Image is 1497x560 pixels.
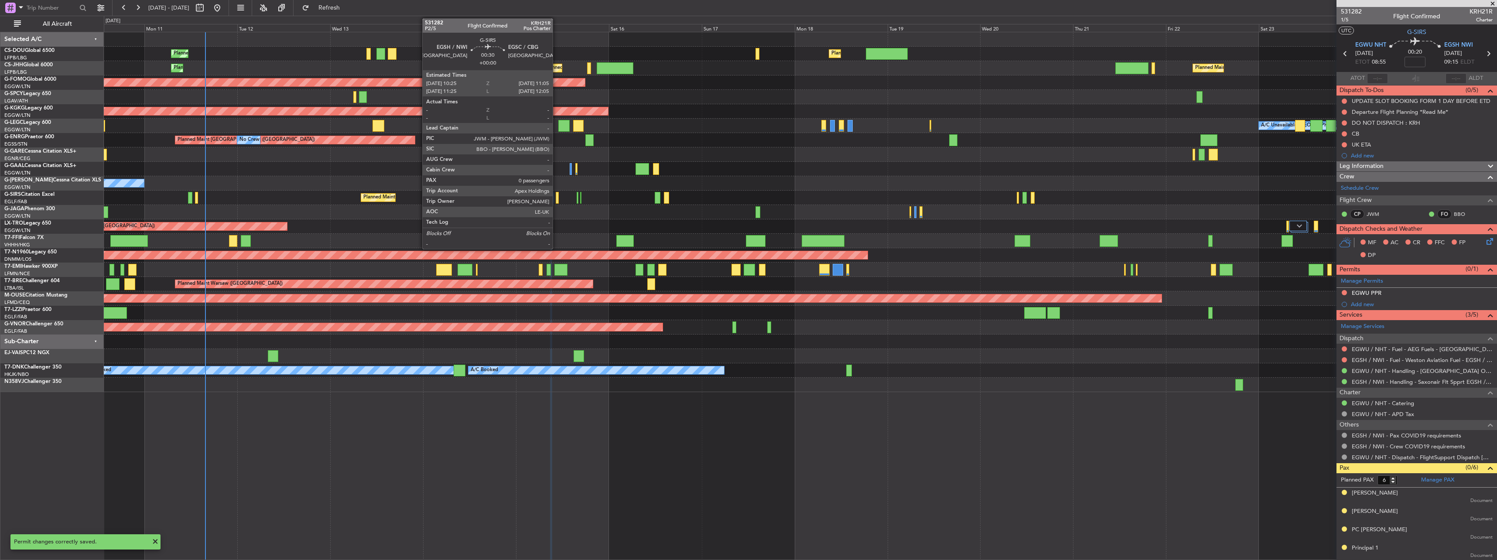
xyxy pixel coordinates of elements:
div: [PERSON_NAME] [1352,489,1398,498]
a: T7-LZZIPraetor 600 [4,307,51,312]
a: EGGW/LTN [4,126,31,133]
div: Wed 13 [330,24,423,32]
a: LX-TROLegacy 650 [4,221,51,226]
div: Planned Maint [GEOGRAPHIC_DATA] ([GEOGRAPHIC_DATA]) [174,61,311,75]
span: G-SPCY [4,91,23,96]
a: EGWU / NHT - APD Tax [1352,410,1414,418]
a: T7-FFIFalcon 7X [4,235,44,240]
span: Services [1340,310,1362,320]
span: EGWU NHT [1355,41,1386,50]
button: UTC [1339,27,1354,34]
div: [DATE] [106,17,120,25]
a: N358VJChallenger 350 [4,379,62,384]
span: FFC [1435,239,1445,247]
span: ETOT [1355,58,1370,67]
span: Charter [1470,16,1493,24]
a: JWM [1367,210,1386,218]
a: VHHH/HKG [4,242,30,248]
span: G-[PERSON_NAME] [4,178,53,183]
div: EGWU PPR [1352,289,1381,297]
a: G-FOMOGlobal 6000 [4,77,56,82]
a: LGAV/ATH [4,98,28,104]
div: Planned Maint [GEOGRAPHIC_DATA] ([GEOGRAPHIC_DATA]) [545,61,683,75]
span: AC [1391,239,1398,247]
a: T7-DNKChallenger 350 [4,365,62,370]
a: G-GAALCessna Citation XLS+ [4,163,76,168]
div: UPDATE SLOT BOOKING FORM 1 DAY BEFORE ETD [1352,97,1490,105]
span: Flight Crew [1340,195,1372,205]
a: BBO [1454,210,1473,218]
a: EGGW/LTN [4,83,31,90]
a: EGGW/LTN [4,184,31,191]
span: (3/5) [1466,310,1478,319]
span: G-JAGA [4,206,24,212]
a: Manage Permits [1341,277,1383,286]
div: Sat 16 [609,24,702,32]
span: Permits [1340,265,1360,275]
span: ALDT [1469,74,1483,83]
a: G-VNORChallenger 650 [4,321,63,327]
div: Departure Flight Planning *Read Me* [1352,108,1448,116]
a: G-JAGAPhenom 300 [4,206,55,212]
span: G-SIRS [1407,27,1426,37]
div: A/C Booked [471,364,498,377]
span: MF [1368,239,1376,247]
img: arrow-gray.svg [1297,224,1302,228]
span: ELDT [1460,58,1474,67]
span: Document [1470,516,1493,523]
span: [DATE] - [DATE] [148,4,189,12]
span: T7-FFI [4,235,20,240]
div: Wed 20 [980,24,1073,32]
span: N358VJ [4,379,24,384]
div: CB [1352,130,1359,137]
div: CP [1350,209,1364,219]
a: EGGW/LTN [4,227,31,234]
span: (0/1) [1466,264,1478,273]
a: HKJK/NBO [4,371,29,378]
div: Sun 17 [702,24,795,32]
a: G-SPCYLegacy 650 [4,91,51,96]
div: Planned Maint [GEOGRAPHIC_DATA] ([GEOGRAPHIC_DATA]) [178,133,315,147]
a: EGLF/FAB [4,328,27,335]
span: EGSH NWI [1444,41,1473,50]
span: [DATE] [1444,49,1462,58]
a: EGSH / NWI - Pax COVID19 requirements [1352,432,1461,439]
span: G-GAAL [4,163,24,168]
span: KRH21R [1470,7,1493,16]
a: Manage PAX [1421,476,1454,485]
span: DP [1368,251,1376,260]
div: Add new [1351,152,1493,159]
span: T7-EMI [4,264,21,269]
span: 00:20 [1408,48,1422,57]
span: FP [1459,239,1466,247]
a: EGWU / NHT - Fuel - AEG Fuels - [GEOGRAPHIC_DATA] / [GEOGRAPHIC_DATA] [1352,345,1493,353]
span: CS-DOU [4,48,25,53]
span: T7-LZZI [4,307,22,312]
div: Mon 18 [795,24,888,32]
span: 1/5 [1341,16,1362,24]
a: LFMN/NCE [4,270,30,277]
a: LFPB/LBG [4,55,27,61]
a: EGLF/FAB [4,198,27,205]
a: EJ-VAISPC12 NGX [4,350,49,355]
a: EGGW/LTN [4,112,31,119]
div: Thu 21 [1073,24,1166,32]
div: Mon 11 [144,24,237,32]
div: Sat 23 [1259,24,1352,32]
div: UK ETA [1352,141,1371,148]
div: Tue 19 [888,24,981,32]
span: (0/5) [1466,85,1478,95]
a: CS-JHHGlobal 6000 [4,62,53,68]
span: Others [1340,420,1359,430]
a: DNMM/LOS [4,256,31,263]
span: Document [1470,552,1493,560]
span: ATOT [1350,74,1365,83]
a: Schedule Crew [1341,184,1379,193]
a: LFPB/LBG [4,69,27,75]
a: EGNR/CEG [4,155,31,162]
a: EGWU / NHT - Handling - [GEOGRAPHIC_DATA] Ops EGWU/[GEOGRAPHIC_DATA] [1352,367,1493,375]
label: Planned PAX [1341,476,1374,485]
span: 09:15 [1444,58,1458,67]
span: G-FOMO [4,77,27,82]
span: Charter [1340,388,1360,398]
